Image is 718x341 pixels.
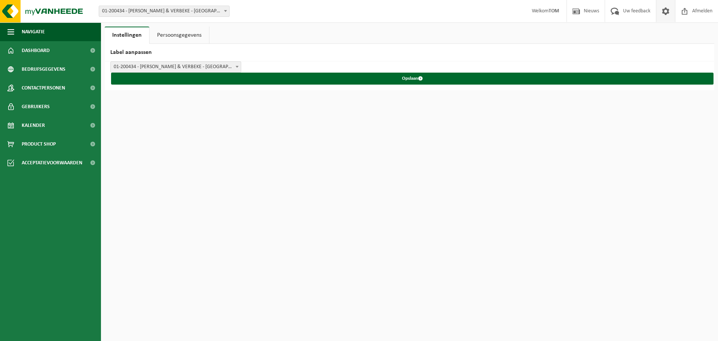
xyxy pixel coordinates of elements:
span: Kalender [22,116,45,135]
a: Instellingen [105,27,149,44]
span: Bedrijfsgegevens [22,60,65,79]
span: Dashboard [22,41,50,60]
button: Opslaan [111,73,714,85]
span: 01-200434 - VULSTEKE & VERBEKE - POPERINGE [110,61,241,73]
span: Acceptatievoorwaarden [22,153,82,172]
span: 01-200434 - VULSTEKE & VERBEKE - POPERINGE [111,62,241,72]
a: Persoonsgegevens [150,27,209,44]
span: Product Shop [22,135,56,153]
span: Gebruikers [22,97,50,116]
strong: TOM [549,8,559,14]
span: Contactpersonen [22,79,65,97]
h2: Label aanpassen [105,44,714,61]
span: Navigatie [22,22,45,41]
span: 01-200434 - VULSTEKE & VERBEKE - POPERINGE [99,6,230,17]
span: 01-200434 - VULSTEKE & VERBEKE - POPERINGE [99,6,229,16]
